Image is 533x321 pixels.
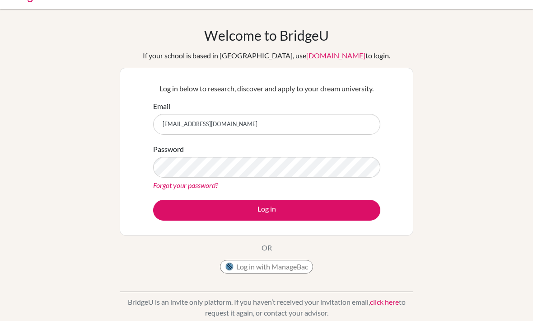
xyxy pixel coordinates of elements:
label: Email [153,101,170,112]
a: [DOMAIN_NAME] [306,52,365,60]
label: Password [153,144,184,155]
button: Log in [153,200,380,221]
a: Forgot your password? [153,181,218,190]
p: OR [262,243,272,254]
div: If your school is based in [GEOGRAPHIC_DATA], use to login. [143,51,390,61]
button: Log in with ManageBac [220,260,313,274]
h1: Welcome to BridgeU [204,28,329,44]
p: Log in below to research, discover and apply to your dream university. [153,84,380,94]
p: BridgeU is an invite only platform. If you haven’t received your invitation email, to request it ... [120,297,413,319]
a: click here [370,298,399,307]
